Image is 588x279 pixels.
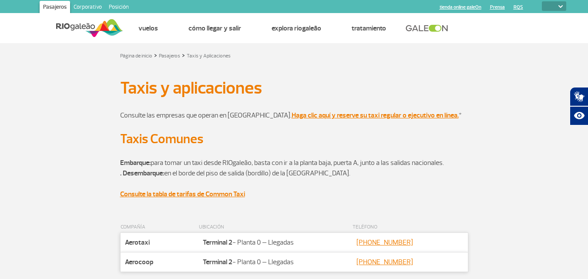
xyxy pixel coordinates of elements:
font: Consulte las empresas que operan en [GEOGRAPHIC_DATA]. [120,111,292,120]
a: Cómo llegar y salir [188,24,241,33]
a: Corporativo [70,1,105,15]
div: Complemento de accesibilidad Hand Talk. [570,87,588,125]
a: Consulte la tabla de tarifas de Common Taxi [120,190,245,198]
a: RQS [514,4,523,10]
font: Taxis Comunes [120,131,203,147]
font: Posición [109,3,129,10]
a: Tratamiento [352,24,386,33]
a: Vuelos [138,24,158,33]
font: - Planta 0 – Llegadas [232,238,294,247]
font: TELÉFONO [353,223,377,230]
font: Aerotaxi [125,238,150,247]
font: Embarque: [120,158,151,167]
font: en el borde del piso de salida (bordillo) de la [GEOGRAPHIC_DATA]. [164,169,350,178]
font: UBICACIÓN [199,223,224,230]
a: [PHONE_NUMBER] [356,258,413,266]
font: Aerocoop [125,258,153,266]
a: tienda online galeOn [440,4,481,10]
a: Pasajeros [159,53,180,59]
font: > [154,50,157,60]
font: Terminal 2 [203,238,232,247]
a: [PHONE_NUMBER] [356,238,413,247]
font: - Planta 0 – Llegadas [232,258,294,266]
a: Prensa [490,4,505,10]
font: > [182,50,185,60]
a: Pasajeros [40,1,70,15]
a: Página de inicio [120,53,152,59]
font: para tomar un taxi desde RIOgaleão, basta con ir a la planta baja, puerta A, junto a las salidas ... [151,158,444,167]
a: Taxis y Aplicaciones [187,53,231,59]
font: Terminal 2 [203,258,232,266]
a: Posición [105,1,132,15]
font: Taxis y aplicaciones [120,77,262,99]
a: Haga clic aquí y reserve su taxi regular o ejecutivo en línea. [292,111,459,120]
font: COMPAÑÍA [121,223,145,230]
a: Explora RIOgaleão [272,24,321,33]
font: Corporativo [74,3,102,10]
button: Traductor de lenguaje de señas abierto. [570,87,588,106]
button: Recursos de asistencia abiertos. [570,106,588,125]
font: Pasajeros [43,3,67,10]
font: . Desembarque: [120,169,164,178]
